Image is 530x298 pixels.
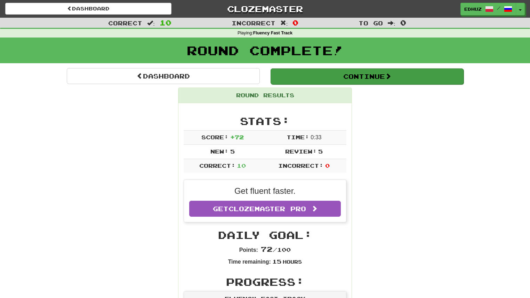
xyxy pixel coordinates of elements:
[228,205,306,213] span: Clozemaster Pro
[271,68,464,84] button: Continue
[460,3,516,15] a: EdHuz /
[261,245,273,253] span: 72
[283,259,302,265] small: Hours
[184,115,346,127] h2: Stats:
[184,229,346,241] h2: Daily Goal:
[160,18,171,27] span: 10
[230,148,235,155] span: 5
[237,162,246,169] span: 10
[147,20,155,26] span: :
[201,134,228,140] span: Score:
[253,31,292,35] strong: Fluency Fast Track
[285,148,317,155] span: Review:
[232,19,275,26] span: Incorrect
[189,201,341,217] a: GetClozemaster Pro
[278,162,323,169] span: Incorrect:
[464,6,482,12] span: EdHuz
[210,148,228,155] span: New:
[318,148,323,155] span: 5
[5,3,171,15] a: Dashboard
[230,134,244,140] span: + 72
[497,6,500,10] span: /
[189,185,341,197] p: Get fluent faster.
[178,88,352,103] div: Round Results
[108,19,142,26] span: Correct
[311,134,321,140] span: 0 : 33
[67,68,260,84] a: Dashboard
[292,18,298,27] span: 0
[2,43,528,57] h1: Round Complete!
[228,259,271,265] strong: Time remaining:
[400,18,406,27] span: 0
[359,19,383,26] span: To go
[184,276,346,288] h2: Progress:
[261,246,291,253] span: / 100
[239,247,258,253] strong: Points:
[199,162,235,169] span: Correct:
[272,258,281,265] span: 15
[182,3,348,15] a: Clozemaster
[325,162,330,169] span: 0
[388,20,395,26] span: :
[287,134,309,140] span: Time:
[280,20,288,26] span: :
